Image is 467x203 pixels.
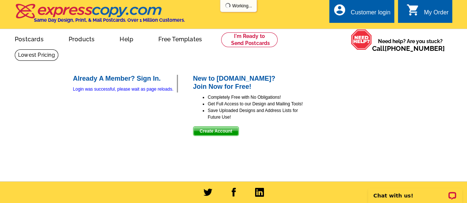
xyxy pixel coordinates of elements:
[363,180,467,203] iframe: LiveChat chat widget
[385,45,445,52] a: [PHONE_NUMBER]
[15,9,185,23] a: Same Day Design, Print, & Mail Postcards. Over 1 Million Customers.
[406,3,419,17] i: shopping_cart
[57,30,107,47] a: Products
[147,30,214,47] a: Free Templates
[424,9,449,20] div: My Order
[351,29,372,50] img: help
[108,30,145,47] a: Help
[372,38,449,52] span: Need help? Are you stuck?
[372,45,445,52] span: Call
[406,8,449,17] a: shopping_cart My Order
[351,9,391,20] div: Customer login
[193,126,239,136] button: Create Account
[333,8,391,17] a: account_circle Customer login
[208,94,304,101] li: Completely Free with No Obligations!
[73,86,177,92] div: Login was successful, please wait as page reloads.
[225,3,231,8] img: loading...
[208,107,304,120] li: Save Uploaded Designs and Address Lists for Future Use!
[193,75,304,91] h2: New to [DOMAIN_NAME]? Join Now for Free!
[34,17,185,23] h4: Same Day Design, Print, & Mail Postcards. Over 1 Million Customers.
[333,3,346,17] i: account_circle
[73,75,177,83] h2: Already A Member? Sign In.
[208,101,304,107] li: Get Full Access to our Design and Mailing Tools!
[3,30,55,47] a: Postcards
